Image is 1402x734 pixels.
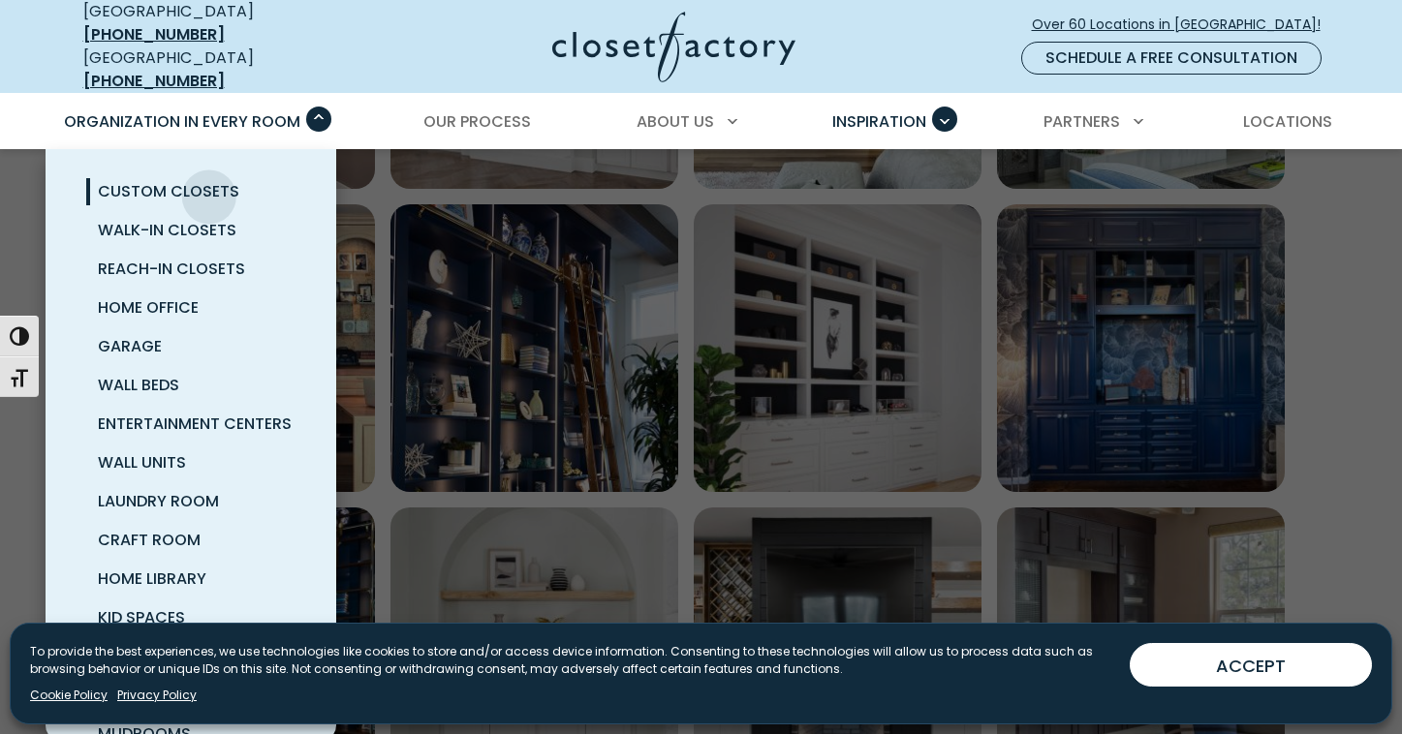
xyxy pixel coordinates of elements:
span: Craft Room [98,529,201,551]
img: Closet Factory Logo [552,12,795,82]
a: Privacy Policy [117,687,197,704]
div: [GEOGRAPHIC_DATA] [83,46,364,93]
p: To provide the best experiences, we use technologies like cookies to store and/or access device i... [30,643,1114,678]
span: Garage [98,335,162,357]
a: Cookie Policy [30,687,108,704]
span: Custom Closets [98,180,239,202]
span: Locations [1243,110,1332,133]
span: Reach-In Closets [98,258,245,280]
a: [PHONE_NUMBER] [83,23,225,46]
span: Walk-In Closets [98,219,236,241]
span: Inspiration [832,110,926,133]
span: Kid Spaces [98,606,185,628]
span: Over 60 Locations in [GEOGRAPHIC_DATA]! [1032,15,1336,35]
span: Entertainment Centers [98,413,292,435]
a: Over 60 Locations in [GEOGRAPHIC_DATA]! [1031,8,1337,42]
span: About Us [637,110,714,133]
span: Laundry Room [98,490,219,512]
span: Wall Units [98,451,186,474]
a: [PHONE_NUMBER] [83,70,225,92]
button: ACCEPT [1130,643,1372,687]
a: Schedule a Free Consultation [1021,42,1322,75]
span: Wall Beds [98,374,179,396]
span: Organization in Every Room [64,110,300,133]
span: Home Office [98,296,199,319]
nav: Primary Menu [50,95,1353,149]
span: Our Process [423,110,531,133]
span: Partners [1044,110,1120,133]
span: Home Library [98,567,206,590]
